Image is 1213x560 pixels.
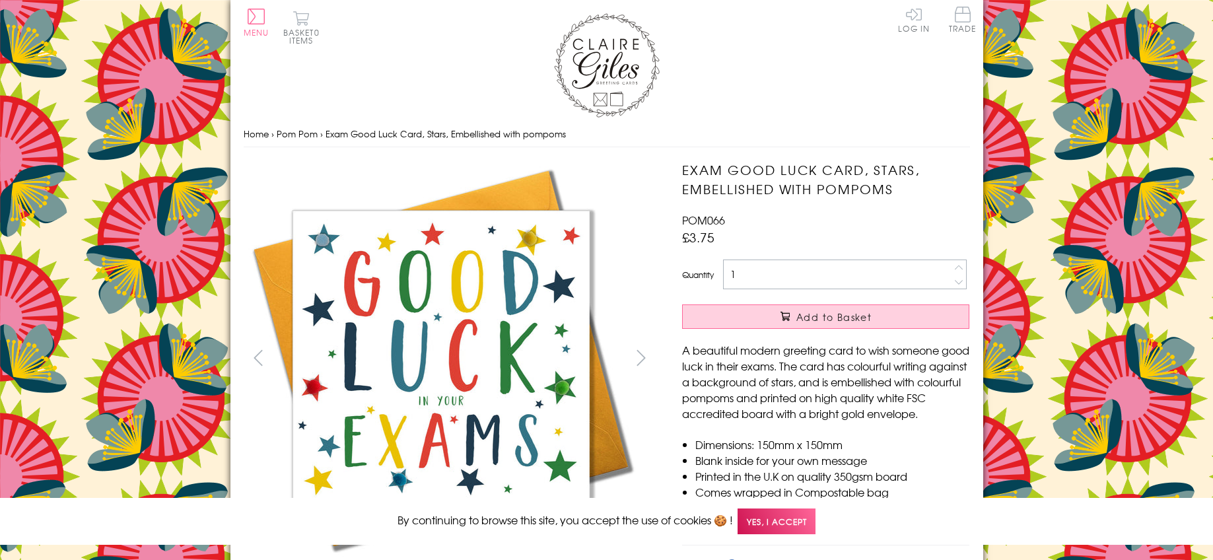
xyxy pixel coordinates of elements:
[682,160,969,199] h1: Exam Good Luck Card, Stars, Embellished with pompoms
[277,127,318,140] a: Pom Pom
[682,304,969,329] button: Add to Basket
[695,484,969,500] li: Comes wrapped in Compostable bag
[682,342,969,421] p: A beautiful modern greeting card to wish someone good luck in their exams. The card has colourful...
[243,160,639,557] img: Exam Good Luck Card, Stars, Embellished with pompoms
[326,127,566,140] span: Exam Good Luck Card, Stars, Embellished with pompoms
[949,7,977,32] span: Trade
[626,343,656,372] button: next
[695,468,969,484] li: Printed in the U.K on quality 350gsm board
[682,228,714,246] span: £3.75
[271,127,274,140] span: ›
[695,452,969,468] li: Blank inside for your own message
[656,160,1052,515] img: Exam Good Luck Card, Stars, Embellished with pompoms
[283,11,320,44] button: Basket0 items
[244,127,269,140] a: Home
[949,7,977,35] a: Trade
[682,212,725,228] span: POM066
[289,26,320,46] span: 0 items
[554,13,660,118] img: Claire Giles Greetings Cards
[796,310,872,324] span: Add to Basket
[320,127,323,140] span: ›
[695,437,969,452] li: Dimensions: 150mm x 150mm
[244,9,269,36] button: Menu
[738,508,815,534] span: Yes, I accept
[898,7,930,32] a: Log In
[682,269,714,281] label: Quantity
[244,343,273,372] button: prev
[244,121,970,148] nav: breadcrumbs
[244,26,269,38] span: Menu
